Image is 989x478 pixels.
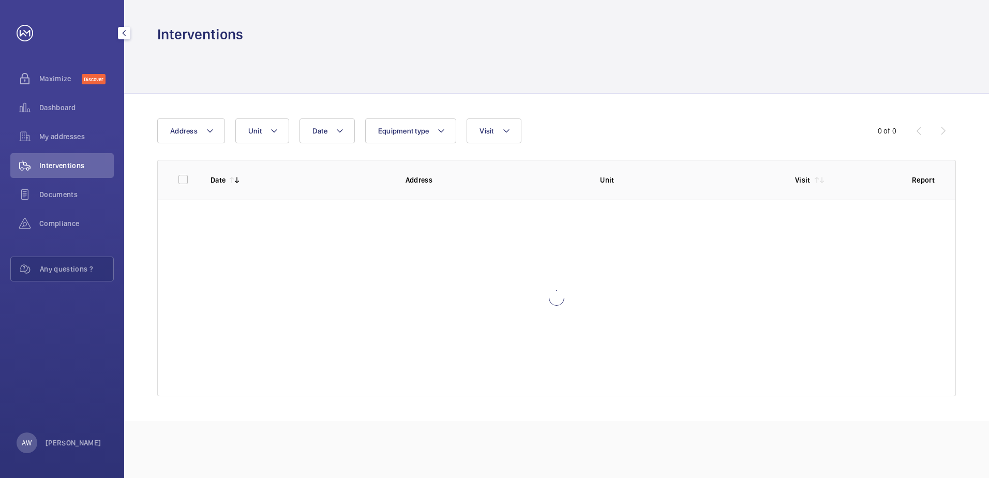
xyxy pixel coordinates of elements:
span: Any questions ? [40,264,113,274]
span: Visit [479,127,493,135]
p: Report [912,175,935,185]
span: Unit [248,127,262,135]
p: Visit [795,175,811,185]
p: Date [211,175,226,185]
p: Address [406,175,584,185]
button: Address [157,118,225,143]
span: Discover [82,74,106,84]
span: Maximize [39,73,82,84]
button: Date [299,118,355,143]
span: Date [312,127,327,135]
p: Unit [600,175,778,185]
span: Interventions [39,160,114,171]
h1: Interventions [157,25,243,44]
p: AW [22,438,32,448]
span: Documents [39,189,114,200]
p: [PERSON_NAME] [46,438,101,448]
span: My addresses [39,131,114,142]
button: Unit [235,118,289,143]
span: Address [170,127,198,135]
button: Equipment type [365,118,457,143]
span: Dashboard [39,102,114,113]
button: Visit [467,118,521,143]
div: 0 of 0 [878,126,896,136]
span: Compliance [39,218,114,229]
span: Equipment type [378,127,429,135]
